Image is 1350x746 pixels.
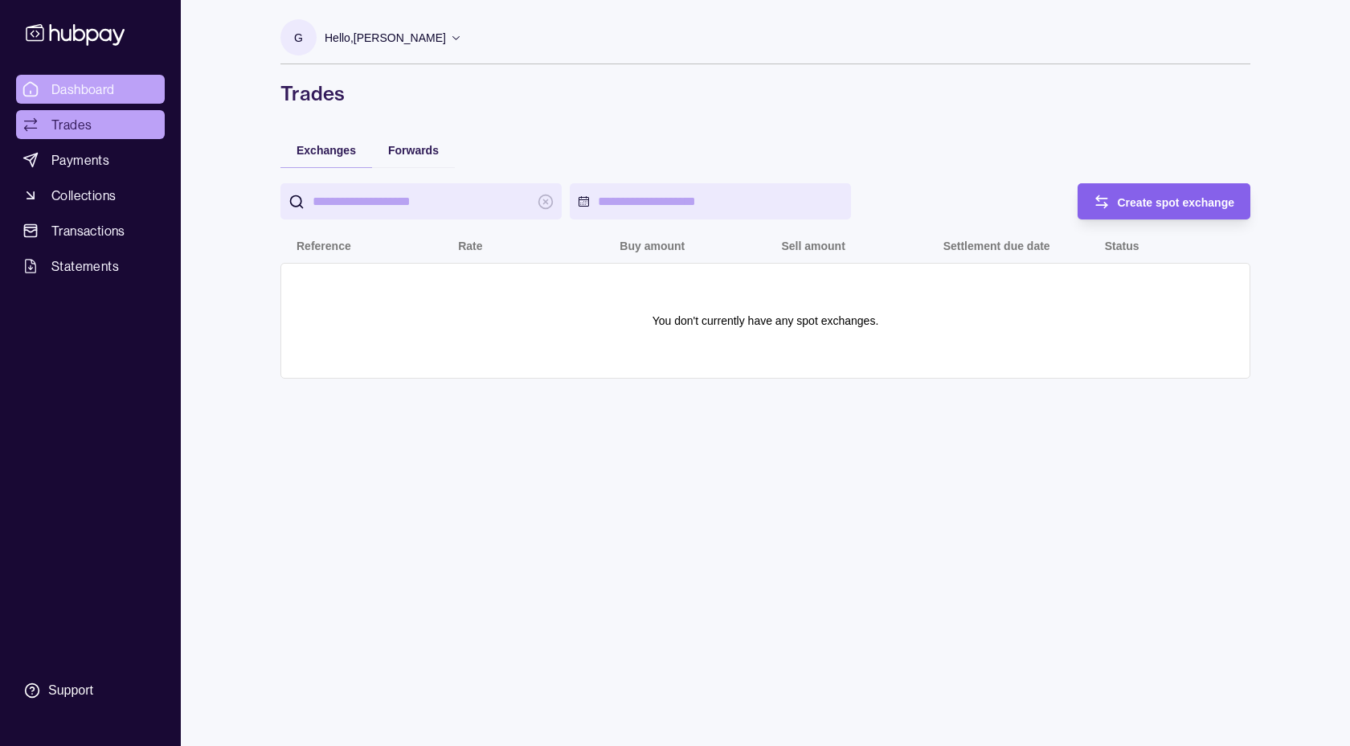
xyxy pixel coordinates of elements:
input: search [313,183,530,219]
p: Sell amount [781,240,845,252]
a: Statements [16,252,165,281]
a: Collections [16,181,165,210]
p: Hello, [PERSON_NAME] [325,29,446,47]
a: Trades [16,110,165,139]
span: Statements [51,256,119,276]
span: Trades [51,115,92,134]
p: Status [1105,240,1139,252]
span: Dashboard [51,80,115,99]
span: Create spot exchange [1118,196,1235,209]
p: Settlement due date [943,240,1050,252]
a: Dashboard [16,75,165,104]
span: Collections [51,186,116,205]
span: Exchanges [297,144,356,157]
p: G [294,29,303,47]
div: Support [48,682,93,699]
a: Payments [16,146,165,174]
span: Forwards [388,144,439,157]
a: Transactions [16,216,165,245]
p: Rate [458,240,482,252]
span: Payments [51,150,109,170]
a: Support [16,674,165,707]
p: Reference [297,240,351,252]
button: Create spot exchange [1078,183,1251,219]
p: Buy amount [620,240,685,252]
p: You don't currently have any spot exchanges. [652,312,879,330]
span: Transactions [51,221,125,240]
h1: Trades [280,80,1250,106]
